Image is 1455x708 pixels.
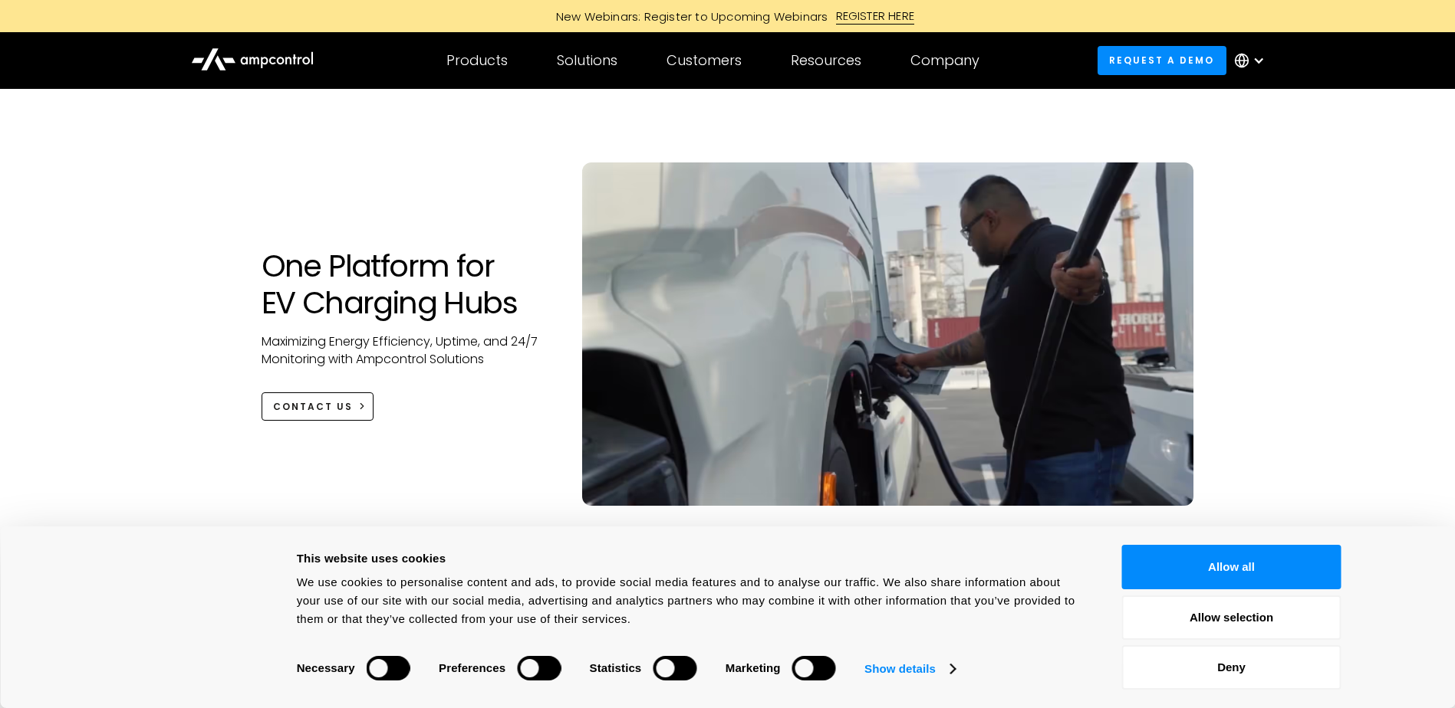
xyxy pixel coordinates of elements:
div: Customers [667,52,742,69]
p: Maximizing Energy Efficiency, Uptime, and 24/7 Monitoring with Ampcontrol Solutions [262,333,552,368]
div: Company [910,52,979,69]
a: CONTACT US [262,392,374,421]
a: Request a demo [1098,46,1226,74]
div: Solutions [557,52,617,69]
div: Products [446,52,508,69]
button: Deny [1122,645,1341,690]
strong: Necessary [297,661,355,674]
div: Resources [791,52,861,69]
strong: Preferences [439,661,505,674]
strong: Statistics [590,661,642,674]
legend: Consent Selection [296,649,297,650]
button: Allow selection [1122,595,1341,640]
div: New Webinars: Register to Upcoming Webinars [541,8,836,25]
button: Allow all [1122,545,1341,589]
div: This website uses cookies [297,549,1088,568]
div: REGISTER HERE [836,8,915,25]
a: Show details [864,657,955,680]
div: We use cookies to personalise content and ads, to provide social media features and to analyse ou... [297,573,1088,628]
a: New Webinars: Register to Upcoming WebinarsREGISTER HERE [383,8,1073,25]
strong: Marketing [726,661,781,674]
h1: One Platform for EV Charging Hubs [262,247,552,321]
div: CONTACT US [273,400,353,414]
